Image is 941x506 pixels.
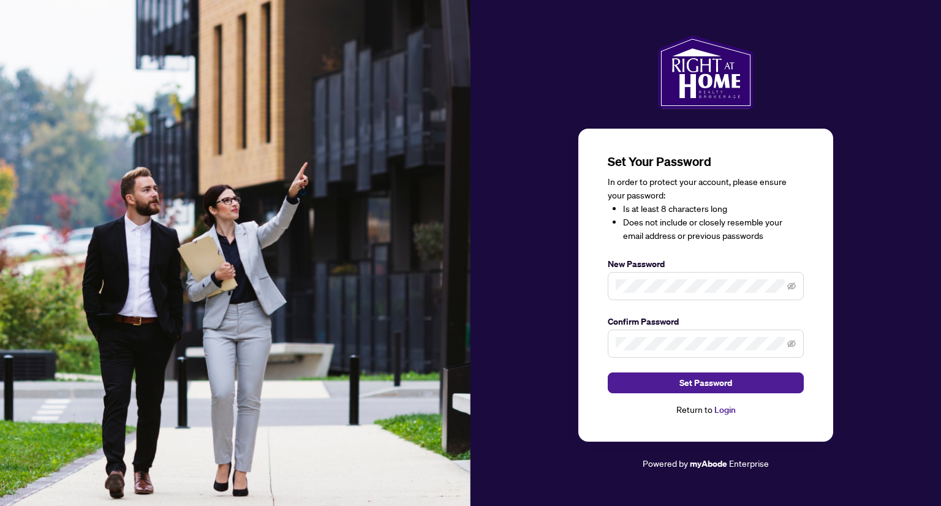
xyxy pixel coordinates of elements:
span: eye-invisible [787,339,796,348]
a: myAbode [690,457,727,470]
li: Is at least 8 characters long [623,202,804,216]
li: Does not include or closely resemble your email address or previous passwords [623,216,804,243]
div: Return to [608,403,804,417]
span: Set Password [679,373,732,393]
label: Confirm Password [608,315,804,328]
span: eye-invisible [787,282,796,290]
span: Powered by [643,458,688,469]
span: Enterprise [729,458,769,469]
label: New Password [608,257,804,271]
button: Set Password [608,372,804,393]
h3: Set Your Password [608,153,804,170]
img: ma-logo [658,36,753,109]
a: Login [714,404,736,415]
div: In order to protect your account, please ensure your password: [608,175,804,243]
